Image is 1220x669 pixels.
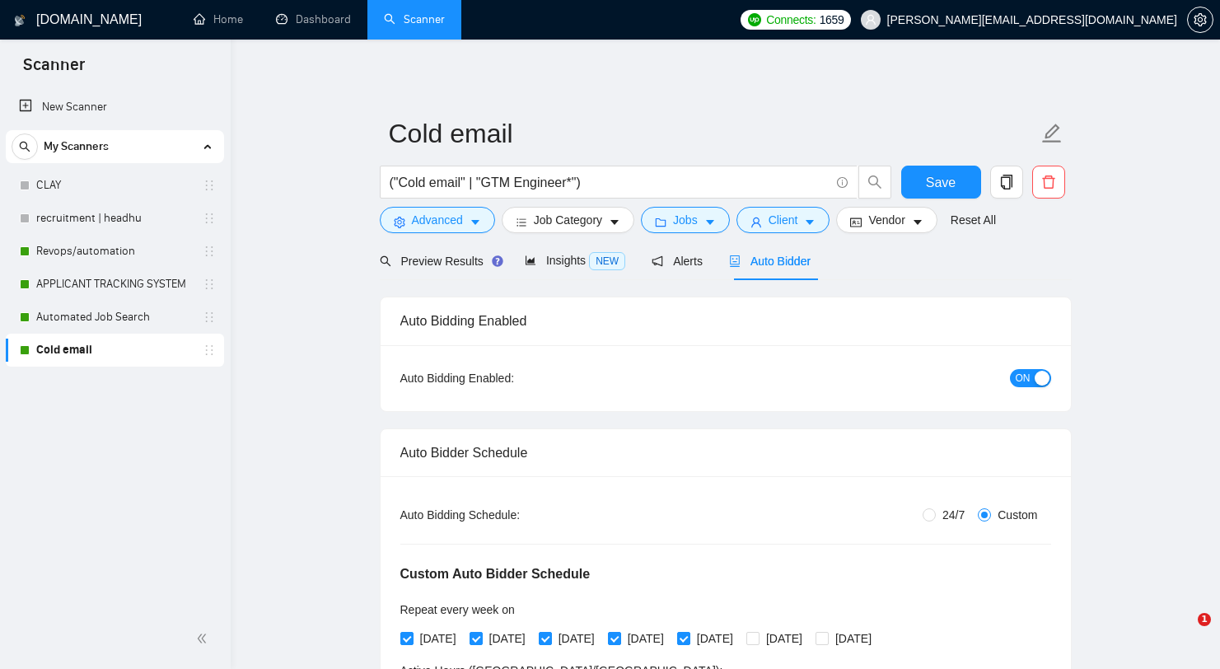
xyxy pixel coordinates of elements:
[829,629,878,648] span: [DATE]
[36,268,193,301] a: APPLICANT TRACKING SYSTEM
[380,255,391,267] span: search
[14,7,26,34] img: logo
[750,216,762,228] span: user
[36,202,193,235] a: recruitment | headhu
[12,141,37,152] span: search
[912,216,923,228] span: caret-down
[837,177,848,188] span: info-circle
[490,254,505,269] div: Tooltip anchor
[991,175,1022,189] span: copy
[400,564,591,584] h5: Custom Auto Bidder Schedule
[400,603,515,616] span: Repeat every week on
[36,301,193,334] a: Automated Job Search
[1016,369,1031,387] span: ON
[690,629,740,648] span: [DATE]
[850,216,862,228] span: idcard
[276,12,351,26] a: dashboardDashboard
[36,169,193,202] a: CLAY
[736,207,830,233] button: userClientcaret-down
[652,255,663,267] span: notification
[400,369,617,387] div: Auto Bidding Enabled:
[400,297,1051,344] div: Auto Bidding Enabled
[820,11,844,29] span: 1659
[394,216,405,228] span: setting
[384,12,445,26] a: searchScanner
[1033,175,1064,189] span: delete
[858,166,891,199] button: search
[203,278,216,291] span: holder
[6,130,224,367] li: My Scanners
[901,166,981,199] button: Save
[6,91,224,124] li: New Scanner
[414,629,463,648] span: [DATE]
[552,629,601,648] span: [DATE]
[525,254,625,267] span: Insights
[203,245,216,258] span: holder
[655,216,666,228] span: folder
[865,14,876,26] span: user
[652,255,703,268] span: Alerts
[400,429,1051,476] div: Auto Bidder Schedule
[389,113,1038,154] input: Scanner name...
[748,13,761,26] img: upwork-logo.png
[12,133,38,160] button: search
[936,506,971,524] span: 24/7
[673,211,698,229] span: Jobs
[412,211,463,229] span: Advanced
[516,216,527,228] span: bars
[203,311,216,324] span: holder
[36,235,193,268] a: Revops/automation
[380,207,495,233] button: settingAdvancedcaret-down
[704,216,716,228] span: caret-down
[194,12,243,26] a: homeHome
[19,91,211,124] a: New Scanner
[769,211,798,229] span: Client
[36,334,193,367] a: Cold email
[44,130,109,163] span: My Scanners
[525,255,536,266] span: area-chart
[760,629,809,648] span: [DATE]
[203,179,216,192] span: holder
[502,207,634,233] button: barsJob Categorycaret-down
[589,252,625,270] span: NEW
[483,629,532,648] span: [DATE]
[990,166,1023,199] button: copy
[609,216,620,228] span: caret-down
[400,506,617,524] div: Auto Bidding Schedule:
[203,344,216,357] span: holder
[859,175,890,189] span: search
[1187,13,1213,26] a: setting
[641,207,730,233] button: folderJobscaret-down
[470,216,481,228] span: caret-down
[1032,166,1065,199] button: delete
[534,211,602,229] span: Job Category
[1198,613,1211,626] span: 1
[1164,613,1204,653] iframe: Intercom live chat
[991,506,1044,524] span: Custom
[1187,7,1213,33] button: setting
[804,216,816,228] span: caret-down
[868,211,904,229] span: Vendor
[196,630,213,647] span: double-left
[836,207,937,233] button: idcardVendorcaret-down
[390,172,830,193] input: Search Freelance Jobs...
[729,255,741,267] span: robot
[621,629,671,648] span: [DATE]
[203,212,216,225] span: holder
[380,255,498,268] span: Preview Results
[1041,123,1063,144] span: edit
[1188,13,1213,26] span: setting
[951,211,996,229] a: Reset All
[766,11,816,29] span: Connects:
[926,172,956,193] span: Save
[729,255,811,268] span: Auto Bidder
[10,53,98,87] span: Scanner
